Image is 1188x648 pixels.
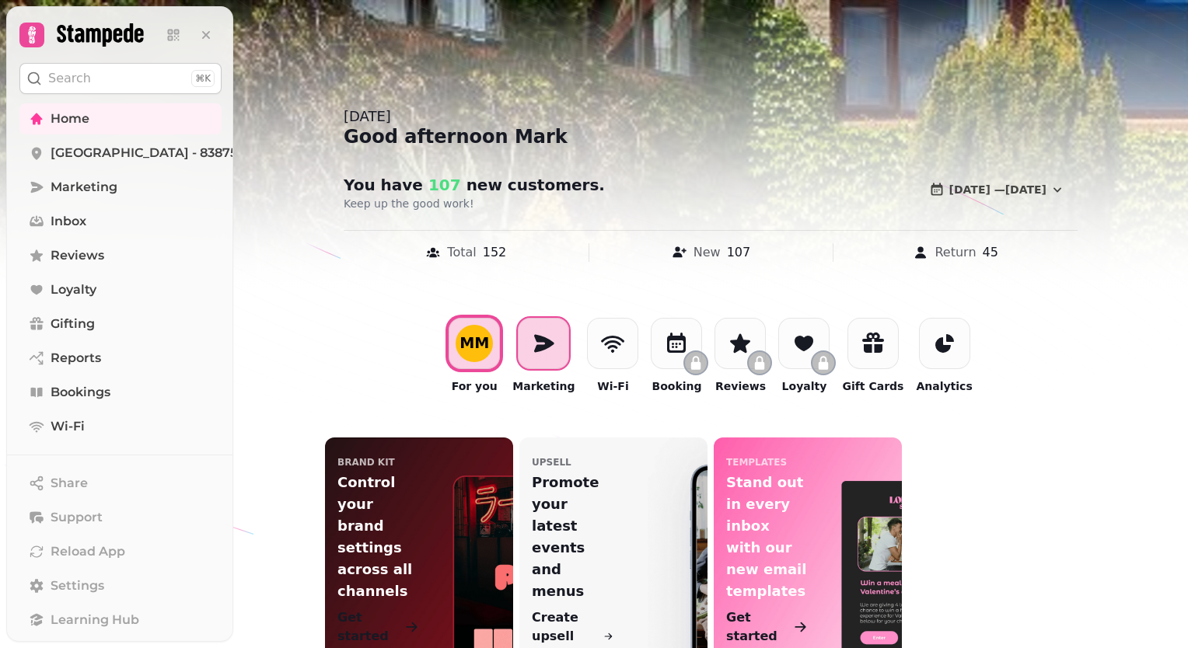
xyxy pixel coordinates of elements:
span: Inbox [51,212,86,231]
span: Support [51,508,103,527]
span: 107 [423,176,461,194]
p: Get started [726,608,790,646]
div: M M [459,336,489,350]
span: Reload App [51,542,125,561]
a: Home [19,103,222,134]
span: Wi-Fi [51,417,85,436]
a: Settings [19,570,222,601]
a: [GEOGRAPHIC_DATA] - 83875 [19,138,222,169]
p: Stand out in every inbox with our new email templates [726,472,808,602]
a: Marketing [19,172,222,203]
span: [DATE] — [DATE] [949,184,1046,195]
div: Good afternoon Mark [344,124,1078,149]
p: Promote your latest events and menus [532,472,613,602]
span: Loyalty [51,280,96,299]
span: Reviews [51,246,104,265]
span: Home [51,110,89,128]
span: [GEOGRAPHIC_DATA] - 83875 [51,144,237,162]
a: Gifting [19,308,222,340]
p: Loyalty [782,378,827,394]
span: Learning Hub [51,611,139,629]
p: Get started [337,608,401,646]
a: Learning Hub [19,604,222,636]
p: Control your brand settings across all channels [337,472,419,602]
button: Share [19,468,222,499]
a: Reviews [19,240,222,271]
a: Loyalty [19,274,222,305]
span: Share [51,474,88,493]
button: Search⌘K [19,63,222,94]
button: Reload App [19,536,222,567]
p: Booking [652,378,701,394]
div: [DATE] [344,106,1078,127]
a: Inbox [19,206,222,237]
span: Marketing [51,178,117,197]
p: Search [48,69,91,88]
span: Bookings [51,383,110,402]
p: Brand Kit [337,456,395,469]
p: Marketing [512,378,575,394]
span: Settings [51,577,104,595]
span: Gifting [51,315,95,333]
p: Analytics [916,378,972,394]
p: For you [452,378,498,394]
p: Gift Cards [842,378,903,394]
p: Wi-Fi [597,378,628,394]
a: Reports [19,343,222,374]
p: Reviews [715,378,766,394]
p: Keep up the good work! [344,196,742,211]
a: Wi-Fi [19,411,222,442]
button: [DATE] —[DATE] [917,174,1078,205]
p: upsell [532,456,571,469]
a: Bookings [19,377,222,408]
p: templates [726,456,787,469]
button: Support [19,502,222,533]
div: ⌘K [191,70,215,87]
h2: You have new customer s . [344,174,642,196]
span: Reports [51,349,101,368]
